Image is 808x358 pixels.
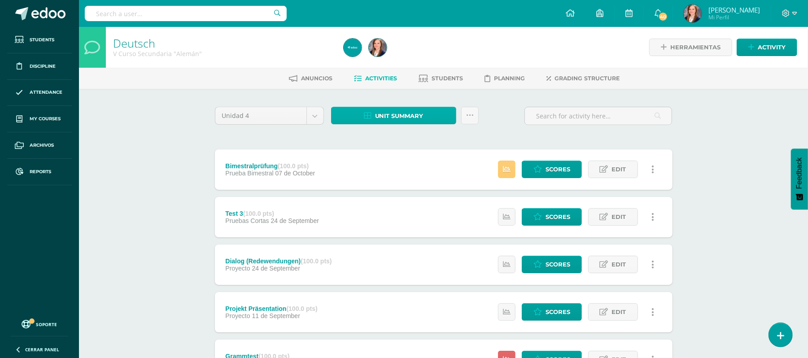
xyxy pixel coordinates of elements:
span: Edit [612,304,626,320]
a: Soporte [11,318,68,330]
span: Pruebas Cortas [225,217,269,224]
a: Scores [522,256,582,273]
span: Planning [494,75,525,82]
span: Scores [546,161,570,178]
span: Edit [612,209,626,225]
span: Scores [546,209,570,225]
span: Reports [30,168,51,175]
span: 11 de September [252,312,300,319]
span: Proyecto [225,265,250,272]
img: c42465e0b3b534b01a32bdd99c66b944.png [344,39,362,57]
span: [PERSON_NAME] [708,5,760,14]
span: 24 de September [271,217,319,224]
span: Mi Perfil [708,13,760,21]
h1: Deutsch [113,37,333,49]
span: Edit [612,256,626,273]
span: Scores [546,304,570,320]
span: Soporte [36,321,57,327]
a: Scores [522,161,582,178]
div: V Curso Secundaria 'Alemán' [113,49,333,58]
div: Projekt Präsentation [225,305,317,312]
a: Students [419,71,463,86]
span: 40 [658,12,668,22]
strong: (100.0 pts) [278,162,309,170]
span: My courses [30,115,61,122]
a: Deutsch [113,35,155,51]
span: 07 de October [275,170,315,177]
span: Activity [758,39,786,56]
div: Dialog (Redewendungen) [225,258,332,265]
div: Bimestralprüfung [225,162,315,170]
span: 24 de September [252,265,300,272]
a: Reports [7,159,72,185]
span: Activities [365,75,397,82]
span: Unidad 4 [222,107,300,124]
img: 30b41a60147bfd045cc6c38be83b16e6.png [369,39,387,57]
span: Feedback [795,157,804,189]
a: Unit summary [331,107,456,124]
span: Students [432,75,463,82]
strong: (100.0 pts) [287,305,318,312]
span: Edit [612,161,626,178]
input: Search a user… [85,6,287,21]
a: Activity [737,39,797,56]
strong: (100.0 pts) [301,258,332,265]
span: Scores [546,256,570,273]
a: Grading structure [546,71,620,86]
a: Anuncios [289,71,332,86]
div: Test 3 [225,210,319,217]
img: 30b41a60147bfd045cc6c38be83b16e6.png [684,4,702,22]
span: Grading structure [555,75,620,82]
span: Anuncios [301,75,332,82]
a: Discipline [7,53,72,80]
span: Herramientas [670,39,721,56]
span: Proyecto [225,312,250,319]
a: Students [7,27,72,53]
span: Archivos [30,142,54,149]
span: Attendance [30,89,62,96]
a: Scores [522,208,582,226]
a: Planning [485,71,525,86]
a: Activities [354,71,397,86]
a: Scores [522,303,582,321]
a: Attendance [7,80,72,106]
a: Archivos [7,132,72,159]
span: Discipline [30,63,56,70]
a: Unidad 4 [215,107,323,124]
span: Cerrar panel [25,346,59,353]
strong: (100.0 pts) [243,210,274,217]
input: Search for activity here… [525,107,672,125]
span: Students [30,36,54,44]
span: Prueba Bimestral [225,170,273,177]
button: Feedback - Mostrar encuesta [791,148,808,210]
span: Unit summary [375,108,424,124]
a: My courses [7,106,72,132]
a: Herramientas [649,39,732,56]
